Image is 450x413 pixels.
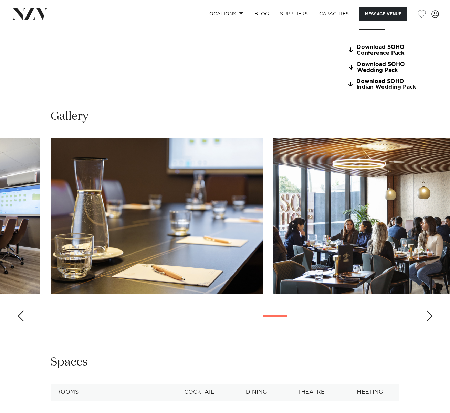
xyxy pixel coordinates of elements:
th: Cocktail [167,384,231,401]
a: Download SOHO Indian Wedding Pack [348,78,423,90]
a: Download SOHO Wedding Pack [348,62,423,73]
a: SUPPLIERS [274,7,313,21]
th: Theatre [282,384,341,401]
button: Message Venue [359,7,407,21]
th: Meeting [341,384,399,401]
a: Capacities [314,7,355,21]
h2: Spaces [51,354,88,370]
a: Download SOHO Conference Pack [348,44,423,56]
a: Locations [201,7,249,21]
th: Rooms [51,384,167,401]
a: BLOG [249,7,274,21]
h2: Gallery [51,109,88,124]
swiper-slide: 15 / 23 [51,138,263,294]
th: Dining [231,384,282,401]
img: nzv-logo.png [11,8,49,20]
